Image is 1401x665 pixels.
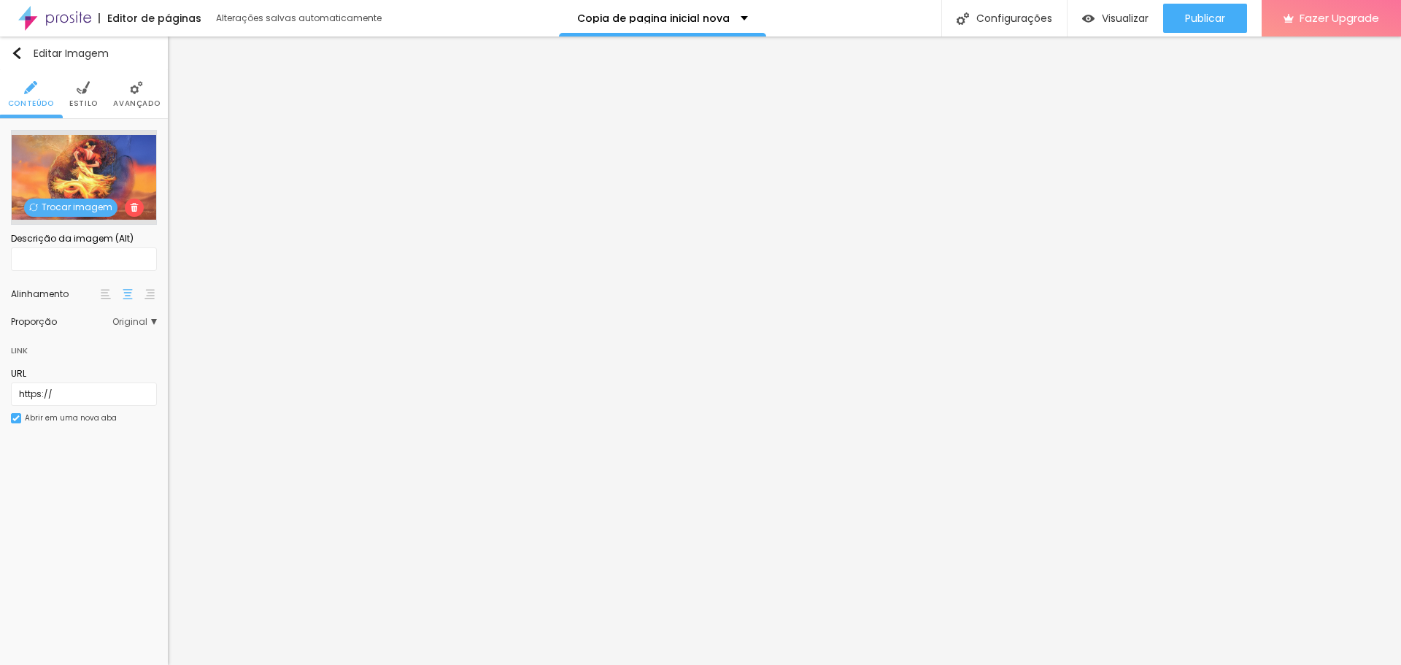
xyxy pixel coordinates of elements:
div: Link [11,342,28,358]
div: Alinhamento [11,290,99,299]
span: Visualizar [1102,12,1149,24]
div: Proporção [11,318,112,326]
div: URL [11,367,157,380]
div: Alterações salvas automaticamente [216,14,384,23]
button: Visualizar [1068,4,1163,33]
img: view-1.svg [1082,12,1095,25]
img: Icone [24,81,37,94]
img: Icone [957,12,969,25]
img: paragraph-right-align.svg [144,289,155,299]
img: Icone [130,203,139,212]
img: Icone [29,203,38,212]
div: Descrição da imagem (Alt) [11,232,157,245]
img: Icone [130,81,143,94]
span: Original [112,318,157,326]
div: Editor de páginas [99,13,201,23]
span: Publicar [1185,12,1225,24]
button: Publicar [1163,4,1247,33]
span: Fazer Upgrade [1300,12,1379,24]
span: Conteúdo [8,100,54,107]
iframe: Editor [168,36,1401,665]
span: Avançado [113,100,160,107]
img: paragraph-left-align.svg [101,289,111,299]
img: Icone [12,415,20,422]
div: Link [11,334,157,360]
img: Icone [11,47,23,59]
img: Icone [77,81,90,94]
div: Abrir em uma nova aba [25,415,117,422]
p: Copia de pagina inicial nova [577,13,730,23]
span: Trocar imagem [24,199,117,217]
div: Editar Imagem [11,47,109,59]
span: Estilo [69,100,98,107]
img: paragraph-center-align.svg [123,289,133,299]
